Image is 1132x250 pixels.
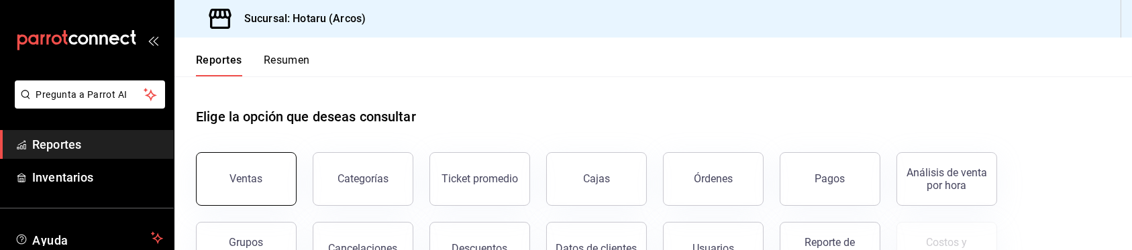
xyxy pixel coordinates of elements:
[196,54,242,76] button: Reportes
[196,107,416,127] h1: Elige la opción que deseas consultar
[338,172,389,185] div: Categorías
[694,172,733,185] div: Órdenes
[36,88,144,102] span: Pregunta a Parrot AI
[196,152,297,206] button: Ventas
[32,135,163,153] span: Reportes
[234,11,366,27] h3: Sucursal: Hotaru (Arcos)
[442,172,518,185] div: Ticket promedio
[230,172,263,185] div: Ventas
[896,152,997,206] button: Análisis de venta por hora
[196,54,310,76] div: navigation tabs
[429,152,530,206] button: Ticket promedio
[583,172,610,185] div: Cajas
[15,80,165,109] button: Pregunta a Parrot AI
[32,168,163,186] span: Inventarios
[905,166,988,192] div: Análisis de venta por hora
[264,54,310,76] button: Resumen
[148,35,158,46] button: open_drawer_menu
[780,152,880,206] button: Pagos
[313,152,413,206] button: Categorías
[546,152,647,206] button: Cajas
[9,97,165,111] a: Pregunta a Parrot AI
[32,230,146,246] span: Ayuda
[815,172,845,185] div: Pagos
[663,152,764,206] button: Órdenes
